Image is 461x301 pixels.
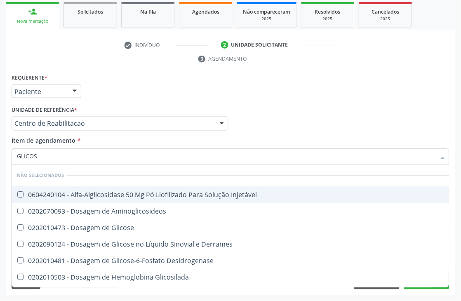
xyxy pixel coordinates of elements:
[12,18,54,24] div: Nova marcação
[14,87,64,96] span: Paciente
[315,8,341,15] span: Resolvidos
[12,137,76,145] span: Item de agendamento
[192,8,219,15] span: Agendados
[243,16,291,22] div: 2025
[307,16,348,22] div: 2025
[140,8,156,15] span: Na fila
[365,16,406,22] div: 2025
[14,120,212,128] span: Centro de Reabilitacao
[372,8,400,15] span: Cancelados
[243,8,291,15] span: Não compareceram
[12,104,77,117] label: Unidade de referência
[28,7,37,16] div: person_add
[17,148,436,165] input: Buscar por procedimentos
[221,41,228,49] div: 2
[231,41,288,49] div: Unidade solicitante
[78,8,103,15] span: Solicitados
[12,72,47,85] label: Requerente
